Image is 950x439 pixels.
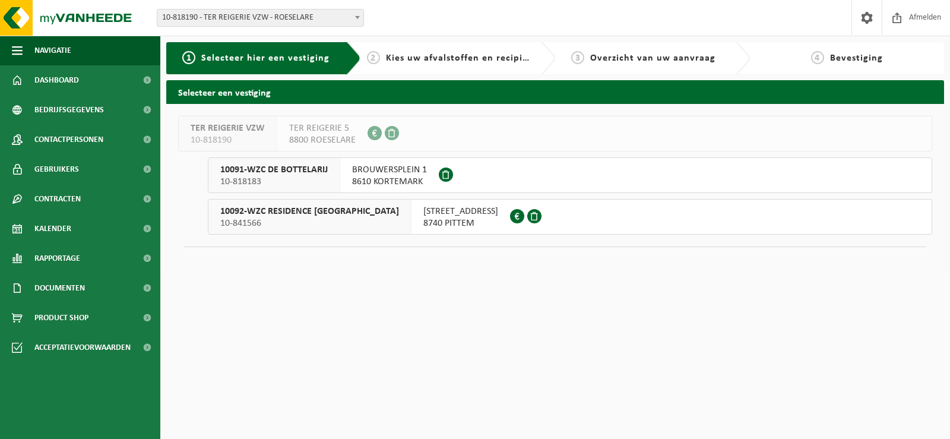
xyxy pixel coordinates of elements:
span: BROUWERSPLEIN 1 [352,164,427,176]
span: 8610 KORTEMARK [352,176,427,188]
span: 10-818183 [220,176,328,188]
span: Navigatie [34,36,71,65]
span: Acceptatievoorwaarden [34,333,131,362]
span: Bevestiging [830,53,883,63]
span: Dashboard [34,65,79,95]
span: 3 [571,51,584,64]
span: Kalender [34,214,71,244]
button: 10092-WZC RESIDENCE [GEOGRAPHIC_DATA] 10-841566 [STREET_ADDRESS]8740 PITTEM [208,199,932,235]
span: Overzicht van uw aanvraag [590,53,715,63]
span: Documenten [34,273,85,303]
span: 10-818190 [191,134,265,146]
span: 10-818190 - TER REIGERIE VZW - ROESELARE [157,9,364,27]
span: Bedrijfsgegevens [34,95,104,125]
span: Kies uw afvalstoffen en recipiënten [386,53,549,63]
span: 1 [182,51,195,64]
span: Contracten [34,184,81,214]
span: Product Shop [34,303,88,333]
span: 8800 ROESELARE [289,134,356,146]
span: 10-818190 - TER REIGERIE VZW - ROESELARE [157,10,363,26]
span: 10-841566 [220,217,399,229]
span: [STREET_ADDRESS] [423,206,498,217]
span: Rapportage [34,244,80,273]
span: Selecteer hier een vestiging [201,53,330,63]
span: 10091-WZC DE BOTTELARIJ [220,164,328,176]
span: 10092-WZC RESIDENCE [GEOGRAPHIC_DATA] [220,206,399,217]
span: TER REIGERIE VZW [191,122,265,134]
span: Gebruikers [34,154,79,184]
span: 8740 PITTEM [423,217,498,229]
span: 4 [811,51,824,64]
h2: Selecteer een vestiging [166,80,944,103]
span: TER REIGERIE 5 [289,122,356,134]
span: 2 [367,51,380,64]
span: Contactpersonen [34,125,103,154]
button: 10091-WZC DE BOTTELARIJ 10-818183 BROUWERSPLEIN 18610 KORTEMARK [208,157,932,193]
